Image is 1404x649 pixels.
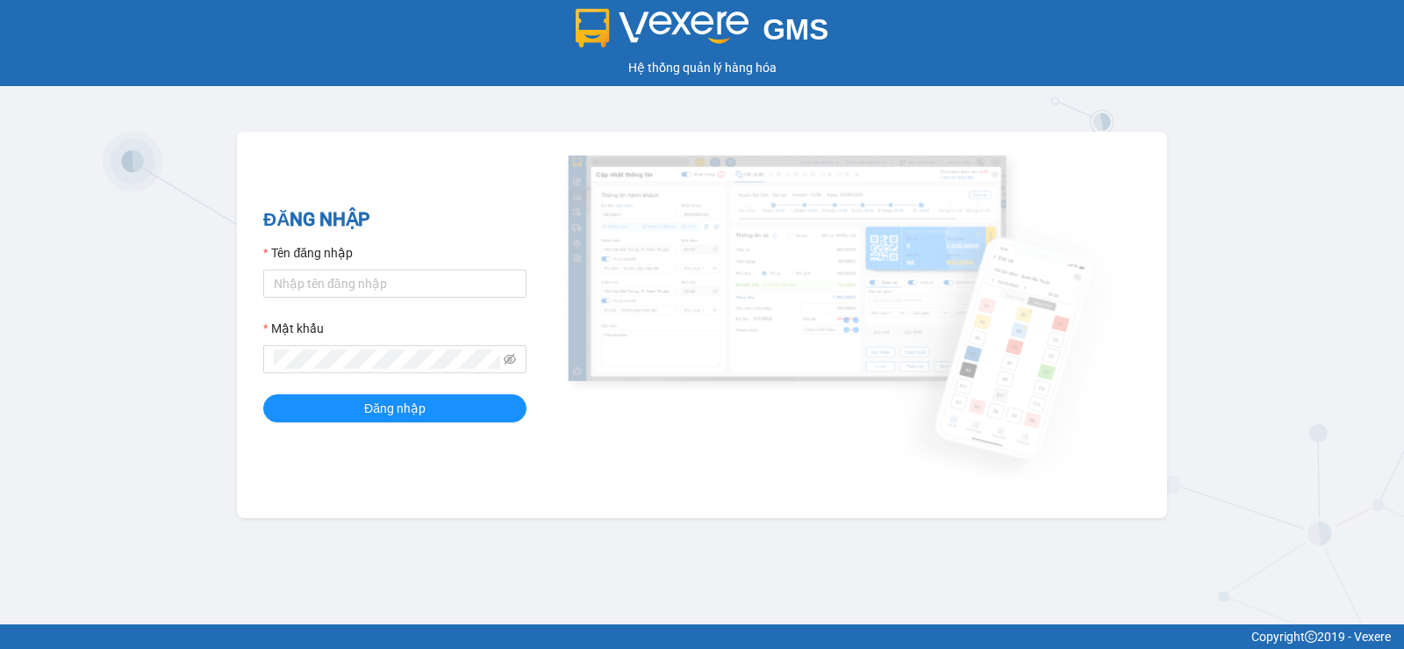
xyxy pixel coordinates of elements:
[263,243,353,263] label: Tên đăng nhập
[263,270,526,298] input: Tên đăng nhập
[576,26,829,40] a: GMS
[576,9,749,47] img: logo 2
[364,399,426,418] span: Đăng nhập
[13,627,1391,646] div: Copyright 2019 - Vexere
[263,206,526,234] h2: ĐĂNG NHẬP
[274,350,500,369] input: Mật khẩu
[763,13,828,46] span: GMS
[1305,631,1317,643] span: copyright
[263,319,324,338] label: Mật khẩu
[263,394,526,422] button: Đăng nhập
[504,353,516,365] span: eye-invisible
[4,58,1400,77] div: Hệ thống quản lý hàng hóa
